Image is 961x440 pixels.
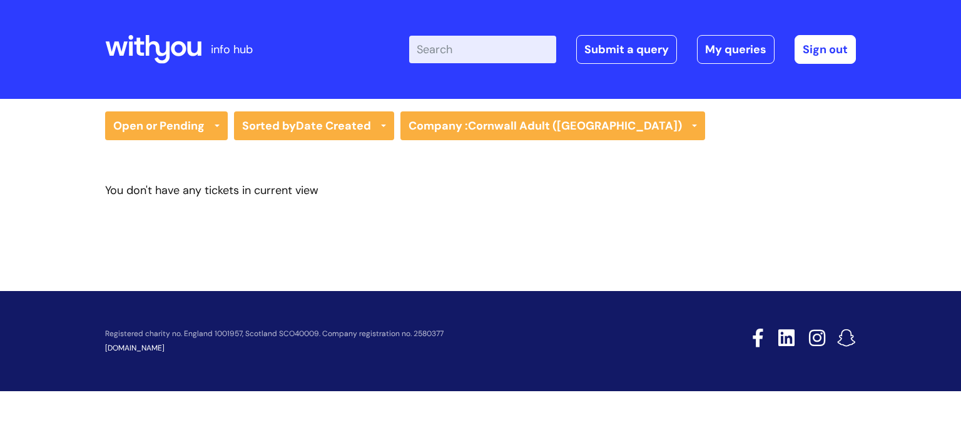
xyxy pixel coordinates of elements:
input: Search [409,36,556,63]
p: Registered charity no. England 1001957, Scotland SCO40009. Company registration no. 2580377 [105,330,663,338]
div: | - [409,35,856,64]
a: Sign out [795,35,856,64]
div: You don't have any tickets in current view [105,180,856,200]
a: Submit a query [576,35,677,64]
a: Open or Pending [105,111,228,140]
p: info hub [211,39,253,59]
a: Sorted byDate Created [234,111,394,140]
a: [DOMAIN_NAME] [105,343,165,353]
a: Company :Cornwall Adult ([GEOGRAPHIC_DATA]) [400,111,705,140]
strong: Cornwall Adult ([GEOGRAPHIC_DATA]) [468,118,682,133]
b: Date Created [296,118,371,133]
a: My queries [697,35,775,64]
